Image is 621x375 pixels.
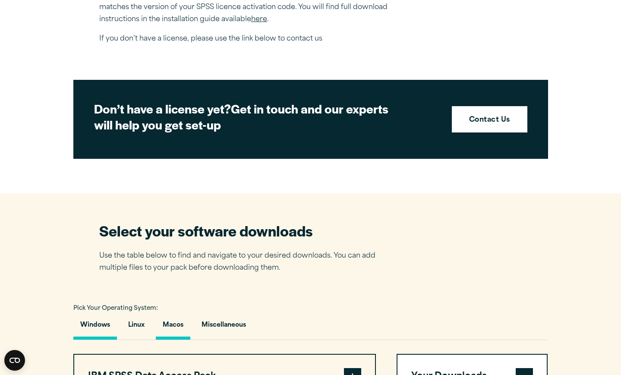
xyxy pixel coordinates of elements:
h2: Get in touch and our experts will help you get set-up [94,101,396,133]
a: Contact Us [452,106,527,133]
a: here [251,16,267,23]
button: Miscellaneous [195,315,253,340]
button: Open CMP widget [4,350,25,371]
strong: Contact Us [469,115,510,126]
p: If you don’t have a license, please use the link below to contact us [99,33,401,45]
strong: Don’t have a license yet? [94,100,231,117]
button: Linux [121,315,151,340]
button: Windows [73,315,117,340]
h2: Select your software downloads [99,221,388,240]
p: Use the table below to find and navigate to your desired downloads. You can add multiple files to... [99,250,388,275]
button: Macos [156,315,190,340]
span: Pick Your Operating System: [73,306,158,311]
